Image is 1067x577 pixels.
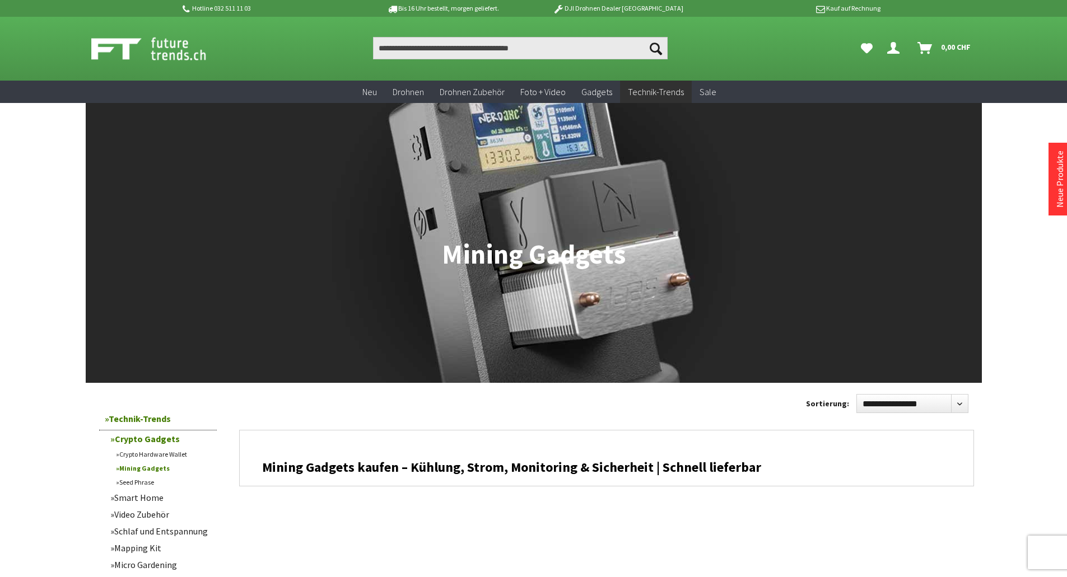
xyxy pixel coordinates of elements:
p: DJI Drohnen Dealer [GEOGRAPHIC_DATA] [530,2,705,15]
a: Dein Konto [883,37,908,59]
a: Warenkorb [913,37,976,59]
span: Neu [362,86,377,97]
a: Smart Home [105,489,217,506]
a: Mapping Kit [105,540,217,556]
a: Neu [355,81,385,104]
p: Kauf auf Rechnung [706,2,880,15]
a: Foto + Video [512,81,574,104]
a: Neue Produkte [1054,151,1065,208]
a: Mining Gadgets [110,461,217,475]
a: Drohnen [385,81,432,104]
a: Meine Favoriten [855,37,878,59]
a: Schlaf und Entspannung [105,523,217,540]
span: Sale [700,86,716,97]
img: Shop Futuretrends - zur Startseite wechseln [91,35,231,63]
button: Suchen [644,37,668,59]
span: Drohnen [393,86,424,97]
p: Bis 16 Uhr bestellt, morgen geliefert. [356,2,530,15]
a: Sale [692,81,724,104]
a: Gadgets [574,81,620,104]
a: Crypto Gadgets [105,430,217,447]
span: Gadgets [581,86,612,97]
span: Drohnen Zubehör [440,86,505,97]
label: Sortierung: [806,395,849,412]
a: Crypto Hardware Wallet [110,447,217,461]
a: Seed Phrase [110,475,217,489]
a: Technik-Trends [620,81,692,104]
span: Technik-Trends [628,86,684,97]
span: Foto + Video [520,86,566,97]
a: Micro Gardening [105,556,217,573]
p: Hotline 032 511 11 03 [181,2,356,15]
a: Technik-Trends [99,407,217,430]
a: Drohnen Zubehör [432,81,512,104]
h2: Mining Gadgets kaufen – Kühlung, Strom, Monitoring & Sicherheit | Schnell lieferbar [262,460,951,475]
input: Produkt, Marke, Kategorie, EAN, Artikelnummer… [373,37,668,59]
h1: Mining Gadgets [94,241,974,269]
span: 0,00 CHF [941,38,971,56]
a: Video Zubehör [105,506,217,523]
